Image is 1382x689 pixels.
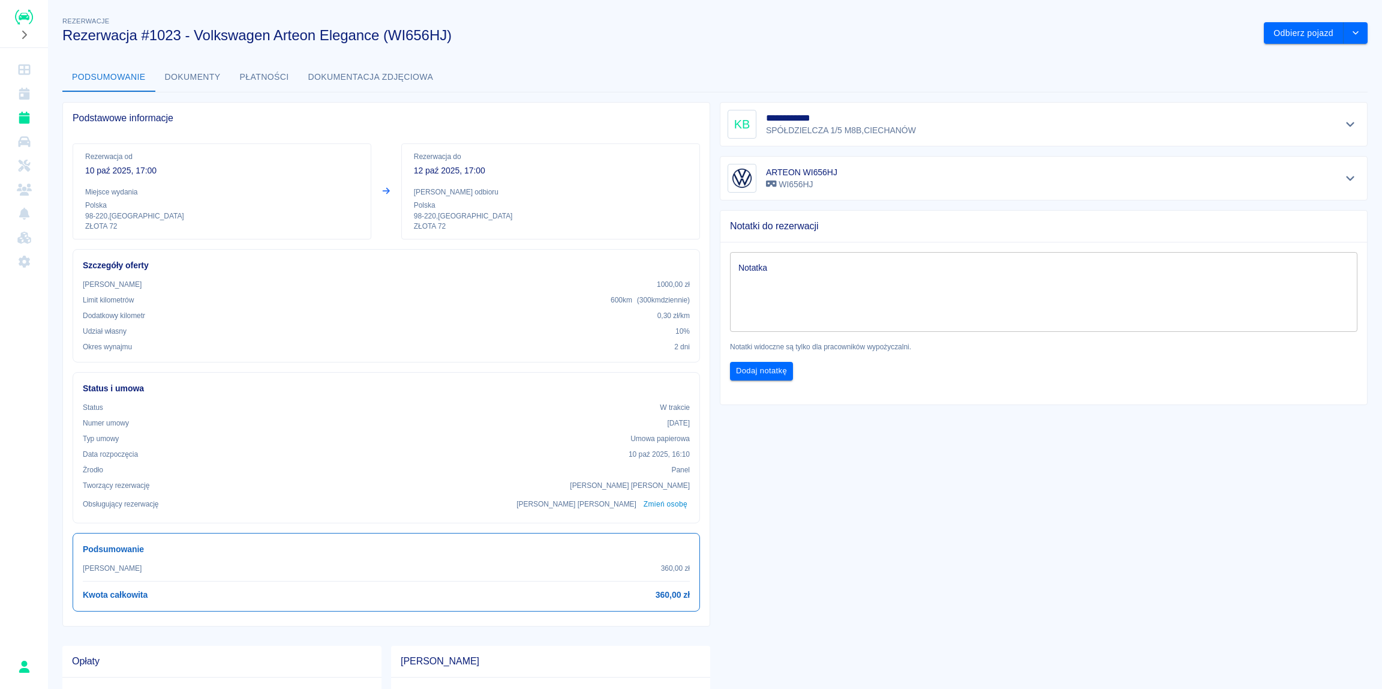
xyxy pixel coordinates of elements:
span: Opłaty [72,655,372,667]
button: Płatności [230,63,299,92]
p: 1000,00 zł [657,279,690,290]
p: 10 paź 2025, 17:00 [85,164,359,177]
button: Zmień osobę [641,496,690,513]
button: drop-down [1344,22,1368,44]
span: Podstawowe informacje [73,112,700,124]
a: Dashboard [5,58,43,82]
p: ZŁOTA 72 [414,221,687,232]
button: Dodaj notatkę [730,362,793,381]
p: Numer umowy [83,418,129,429]
p: Umowa papierowa [630,433,690,444]
p: SPÓŁDZIELCZA 1/5 M8B , CIECHANÓW [766,124,918,137]
span: ( 300 km dziennie ) [637,296,690,304]
p: Obsługujący rezerwację [83,499,159,510]
p: Limit kilometrów [83,295,134,305]
p: [PERSON_NAME] [83,279,142,290]
p: 98-220 , [GEOGRAPHIC_DATA] [414,211,687,221]
p: Żrodło [83,465,103,475]
p: 10% [675,326,690,337]
button: Dokumenty [155,63,230,92]
p: 360,00 zł [661,563,690,574]
h6: Status i umowa [83,382,690,395]
p: Rezerwacja od [85,151,359,162]
a: Flota [5,130,43,154]
button: Pokaż szczegóły [1341,116,1360,133]
h6: ARTEON WI656HJ [766,166,837,178]
p: 10 paź 2025, 16:10 [629,449,690,460]
p: [PERSON_NAME] [PERSON_NAME] [516,499,636,510]
p: Typ umowy [83,433,119,444]
span: Rezerwacje [62,17,109,25]
button: Pokaż szczegóły [1341,170,1360,187]
p: 12 paź 2025, 17:00 [414,164,687,177]
p: ZŁOTA 72 [85,221,359,232]
p: Polska [414,200,687,211]
a: Widget WWW [5,226,43,250]
button: Odbierz pojazd [1264,22,1344,44]
a: Kalendarz [5,82,43,106]
button: Podsumowanie [62,63,155,92]
p: Dodatkowy kilometr [83,310,145,321]
p: [PERSON_NAME] [PERSON_NAME] [570,480,690,491]
h6: Kwota całkowita [83,589,148,601]
h6: Podsumowanie [83,543,690,556]
p: 98-220 , [GEOGRAPHIC_DATA] [85,211,359,221]
a: Rezerwacje [5,106,43,130]
span: [PERSON_NAME] [401,655,701,667]
p: Polska [85,200,359,211]
p: 0,30 zł /km [657,310,690,321]
p: Notatki widoczne są tylko dla pracowników wypożyczalni. [730,341,1357,352]
p: Okres wynajmu [83,341,132,352]
p: Tworzący rezerwację [83,480,149,491]
p: Panel [672,465,690,475]
p: Rezerwacja do [414,151,687,162]
p: W trakcie [660,402,690,413]
h6: 360,00 zł [656,589,690,601]
p: Miejsce wydania [85,187,359,197]
h6: Szczegóły oferty [83,259,690,272]
img: Renthelp [15,10,33,25]
p: WI656HJ [766,178,837,191]
p: Status [83,402,103,413]
button: Dokumentacja zdjęciowa [299,63,443,92]
button: Mariusz Ratajczyk [11,654,37,679]
a: Klienci [5,178,43,202]
div: KB [728,110,756,139]
img: Image [730,166,754,190]
p: Udział własny [83,326,127,337]
p: [DATE] [667,418,690,429]
p: Data rozpoczęcia [83,449,138,460]
span: Notatki do rezerwacji [730,220,1357,232]
h3: Rezerwacja #1023 - Volkswagen Arteon Elegance (WI656HJ) [62,27,1254,44]
p: 600 km [611,295,690,305]
p: [PERSON_NAME] odbioru [414,187,687,197]
a: Ustawienia [5,250,43,274]
a: Serwisy [5,154,43,178]
button: Rozwiń nawigację [15,27,33,43]
a: Powiadomienia [5,202,43,226]
p: [PERSON_NAME] [83,563,142,574]
p: 2 dni [674,341,690,352]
